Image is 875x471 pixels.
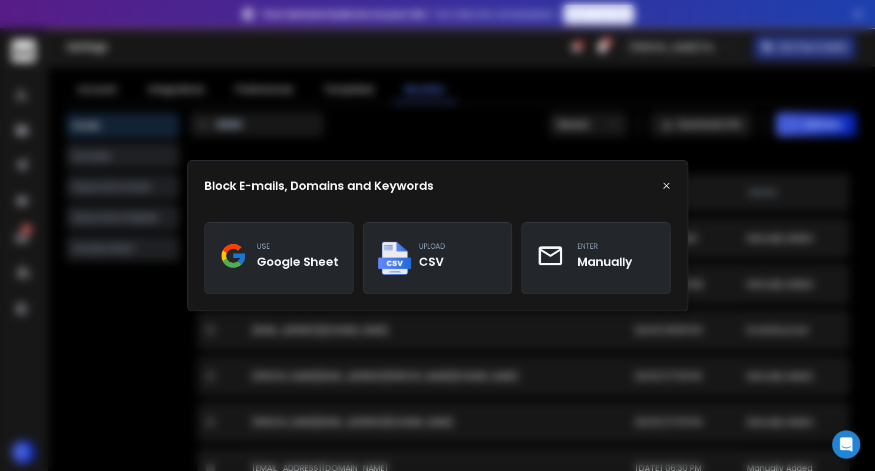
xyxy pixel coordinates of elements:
[577,242,632,251] p: enter
[257,242,339,251] p: use
[577,253,632,270] h3: Manually
[419,253,445,270] h3: CSV
[204,177,434,194] h1: Block E-mails, Domains and Keywords
[419,242,445,251] p: upload
[832,430,860,459] div: Open Intercom Messenger
[257,253,339,270] h3: Google Sheet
